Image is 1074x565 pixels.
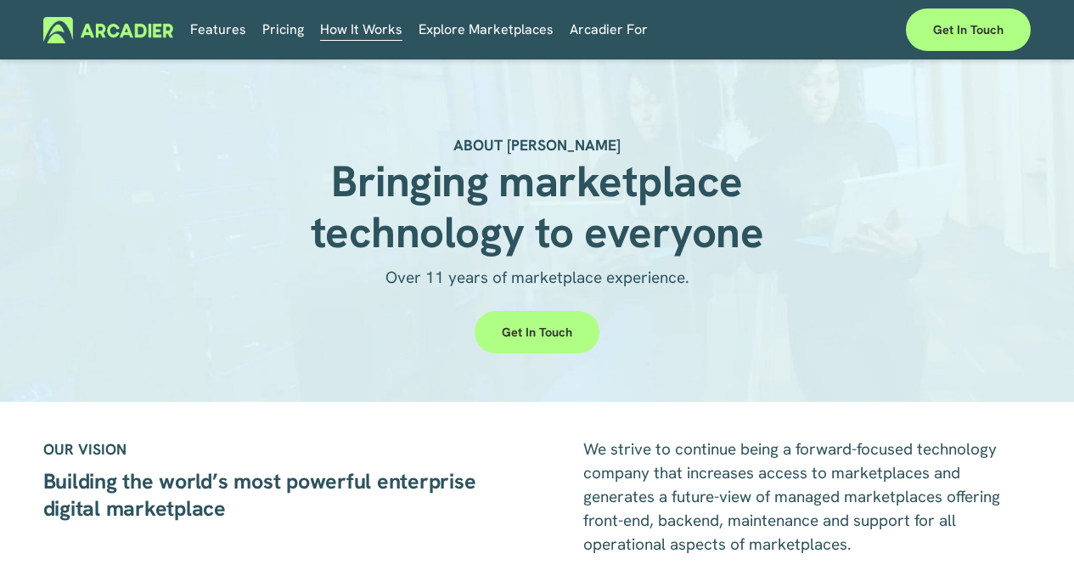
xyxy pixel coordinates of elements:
[311,153,764,260] strong: Bringing marketplace technology to everyone
[385,267,689,288] span: Over 11 years of marketplace experience.
[43,17,173,43] img: Arcadier
[570,18,648,42] span: Arcadier For
[320,17,402,43] a: folder dropdown
[262,17,304,43] a: Pricing
[453,135,621,155] strong: ABOUT [PERSON_NAME]
[43,439,127,459] strong: OUR VISION
[570,17,648,43] a: folder dropdown
[475,311,599,353] a: Get in touch
[419,17,554,43] a: Explore Marketplaces
[583,438,1004,555] span: We strive to continue being a forward-focused technology company that increases access to marketp...
[906,8,1031,51] a: Get in touch
[43,467,481,523] strong: Building the world’s most powerful enterprise digital marketplace
[320,18,402,42] span: How It Works
[190,17,246,43] a: Features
